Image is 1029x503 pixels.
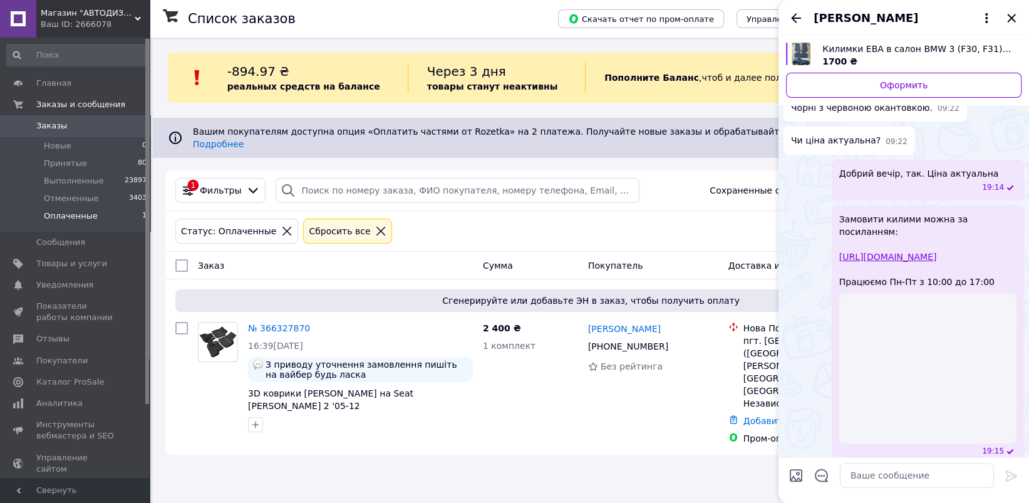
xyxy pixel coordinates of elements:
[142,140,147,152] span: 0
[483,261,513,271] span: Сумма
[198,261,224,271] span: Заказ
[44,175,104,187] span: Выполненные
[36,78,71,89] span: Главная
[743,334,887,410] div: пгт. [GEOGRAPHIC_DATA] ([GEOGRAPHIC_DATA], [PERSON_NAME][GEOGRAPHIC_DATA]. [GEOGRAPHIC_DATA]), №1...
[36,279,93,291] span: Уведомления
[180,294,1001,307] span: Сгенерируйте или добавьте ЭН в заказ, чтобы получить оплату
[789,11,804,26] button: Назад
[41,19,150,30] div: Ваш ID: 2666078
[814,10,994,26] button: [PERSON_NAME]
[266,360,468,380] span: З приводу уточнення замовлення пишіть на вайбер будь ласка
[248,388,413,411] a: 3D коврики [PERSON_NAME] на Seat [PERSON_NAME] 2 '05-12
[36,419,116,442] span: Инструменты вебмастера и SEO
[188,68,207,87] img: :exclamation:
[306,224,373,238] div: Сбросить все
[227,64,289,79] span: -894.97 ₴
[822,43,1011,55] span: Килимки ЕВА в салон BMW 3 (F30, F31) '12-19
[743,432,887,445] div: Пром-оплата
[747,14,845,24] span: Управление статусами
[427,81,557,91] b: товары станут неактивны
[786,73,1021,98] a: Оформить
[276,178,639,203] input: Поиск по номеру заказа, ФИО покупателя, номеру телефона, Email, номеру накладной
[822,56,857,66] span: 1700 ₴
[36,258,107,269] span: Товары и услуги
[886,137,907,147] span: 09:22 12.10.2025
[198,322,238,362] a: Фото товару
[36,376,104,388] span: Каталог ProSale
[125,175,147,187] span: 23897
[839,167,999,180] span: Добрий вечір, так. Ціна актуальна
[791,134,881,147] span: Чи ціна актуальна?
[36,398,83,409] span: Аналитика
[44,158,87,169] span: Принятые
[44,210,98,222] span: Оплаченные
[129,193,147,204] span: 3403
[839,252,937,262] a: [URL][DOMAIN_NAME]
[227,81,380,91] b: реальных средств на балансе
[199,326,237,358] img: Фото товару
[36,120,67,132] span: Заказы
[36,452,116,475] span: Управление сайтом
[568,13,714,24] span: Скачать отчет по пром-оплате
[558,9,724,28] button: Скачать отчет по пром-оплате
[178,224,279,238] div: Статус: Оплаченные
[36,333,70,345] span: Отзывы
[814,467,830,484] button: Открыть шаблоны ответов
[585,63,876,93] div: , чтоб и далее получать заказы
[982,446,1004,457] span: 19:15 12.10.2025
[814,10,918,26] span: [PERSON_NAME]
[588,261,643,271] span: Покупатель
[982,182,1004,193] span: 19:14 12.10.2025
[44,140,71,152] span: Новые
[483,341,535,351] span: 1 комплект
[36,355,88,366] span: Покупатели
[792,43,810,65] img: 4642328315_w640_h640_kovriki-eva-v.jpg
[253,360,263,370] img: :speech_balloon:
[710,184,819,197] span: Сохраненные фильтры:
[138,158,147,169] span: 80
[6,44,148,66] input: Поиск
[839,213,1016,288] span: Замовити килими можна за посиланням: Працюємо Пн-Пт з 10:00 до 17:00
[44,193,98,204] span: Отмененные
[604,73,699,83] b: Пополните Баланс
[728,261,815,271] span: Доставка и оплата
[1004,11,1019,26] button: Закрыть
[737,9,855,28] button: Управление статусами
[200,184,241,197] span: Фильтры
[743,322,887,334] div: Нова Пошта
[588,323,661,335] a: [PERSON_NAME]
[601,361,663,371] span: Без рейтинга
[193,127,946,149] span: Вашим покупателям доступна опция «Оплатить частями от Rozetka» на 2 платежа. Получайте новые зака...
[938,103,959,114] span: 09:22 12.10.2025
[248,323,310,333] a: № 366327870
[142,210,147,222] span: 1
[36,99,125,110] span: Заказы и сообщения
[41,8,135,19] span: Магазин "АВТОДИЗАЙНЕР"
[188,11,296,26] h1: Список заказов
[786,43,1021,68] a: Посмотреть товар
[586,338,671,355] div: [PHONE_NUMBER]
[193,139,244,149] a: Подробнее
[36,301,116,323] span: Показатели работы компании
[36,237,85,248] span: Сообщения
[483,323,521,333] span: 2 400 ₴
[427,64,506,79] span: Через 3 дня
[248,341,303,351] span: 16:39[DATE]
[743,416,803,426] a: Добавить ЭН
